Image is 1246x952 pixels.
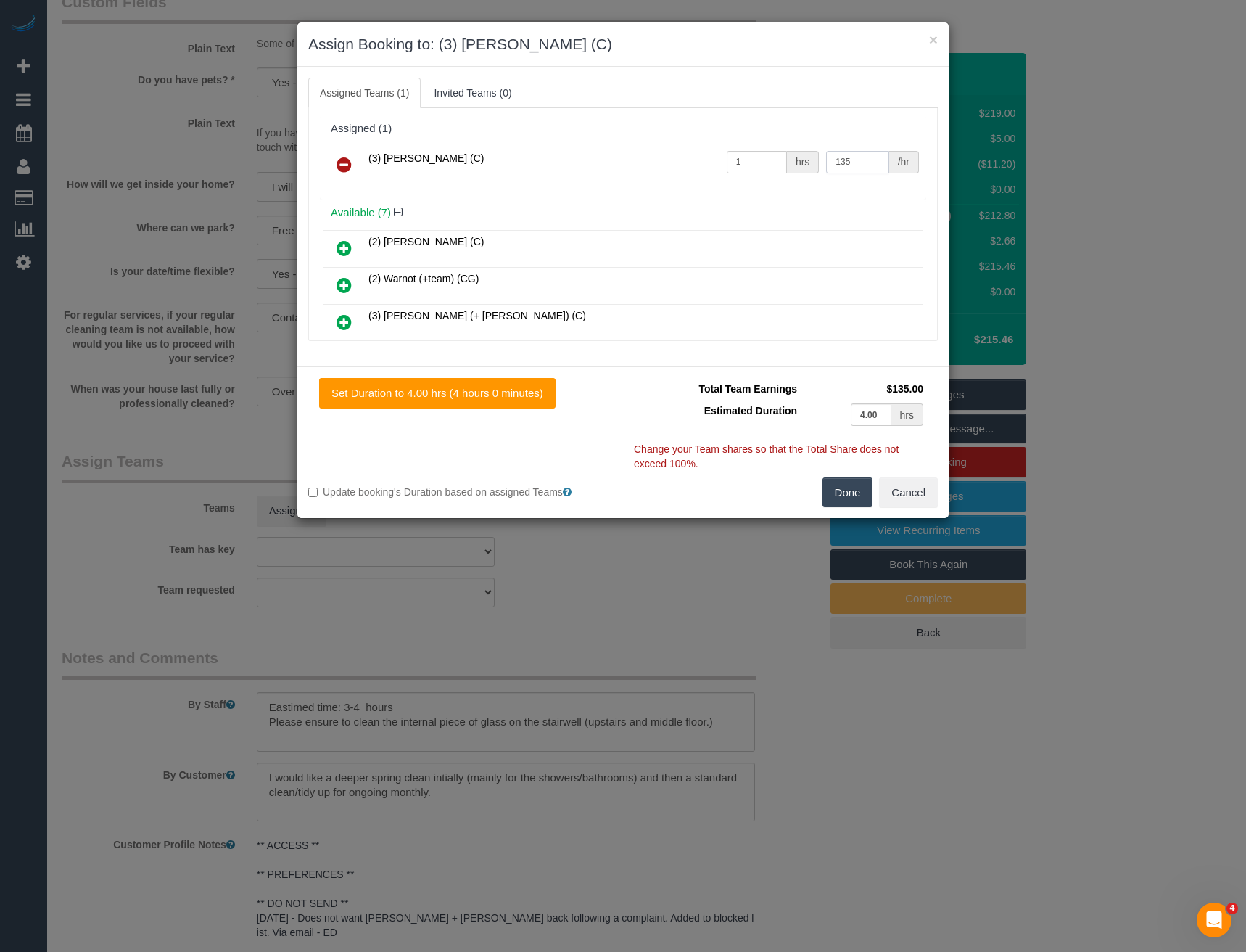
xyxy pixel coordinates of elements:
div: hrs [891,403,923,426]
div: hrs [787,151,819,173]
button: Set Duration to 4.00 hrs (4 hours 0 minutes) [319,378,556,409]
button: Done [822,477,873,508]
span: 4 [1226,903,1238,914]
span: (2) Warnot (+team) (CG) [368,273,479,284]
td: $135.00 [801,378,927,400]
td: Total Team Earnings [634,378,801,400]
span: (3) [PERSON_NAME] (+ [PERSON_NAME]) (C) [368,310,586,321]
div: /hr [889,151,919,173]
span: Estimated Duration [704,405,797,416]
label: Update booking's Duration based on assigned Teams [308,485,612,499]
div: Assigned (1) [331,123,915,135]
input: Update booking's Duration based on assigned Teams [308,488,318,497]
button: Cancel [879,477,938,508]
span: (3) [PERSON_NAME] (C) [368,152,484,164]
h3: Assign Booking to: (3) [PERSON_NAME] (C) [308,33,938,55]
button: × [929,32,938,47]
iframe: Intercom live chat [1197,903,1231,937]
a: Assigned Teams (1) [308,78,421,108]
a: Invited Teams (0) [422,78,523,108]
span: (2) [PERSON_NAME] (C) [368,236,484,247]
h4: Available (7) [331,207,915,219]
